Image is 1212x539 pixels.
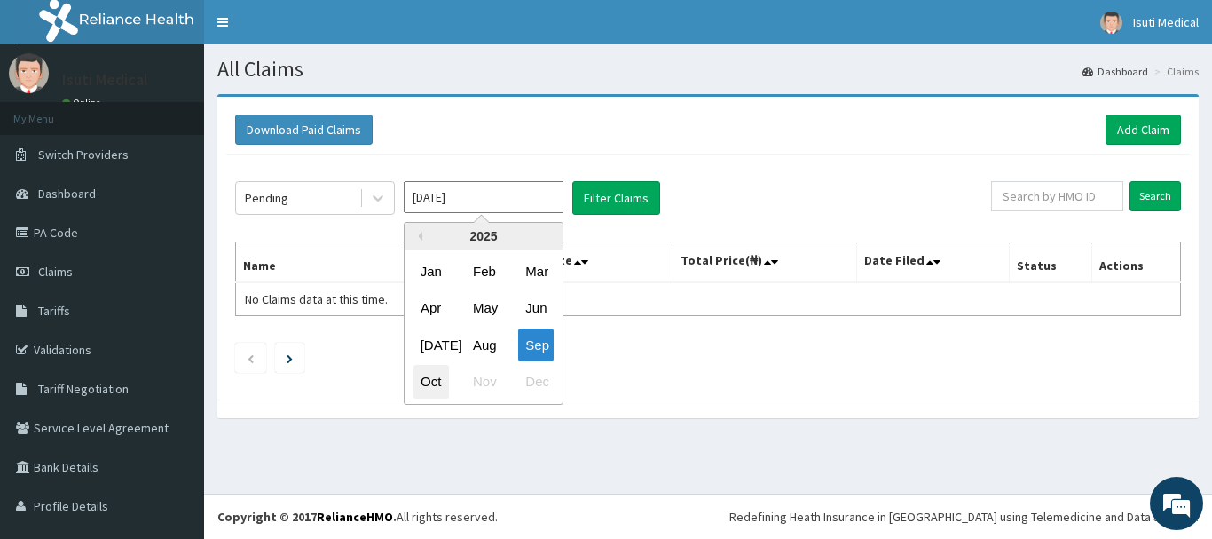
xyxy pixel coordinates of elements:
div: Choose October 2025 [413,366,449,399]
input: Search [1129,181,1181,211]
div: Choose March 2025 [518,255,554,288]
th: Actions [1091,242,1180,283]
li: Claims [1150,64,1199,79]
div: month 2025-09 [405,253,563,400]
img: User Image [9,53,49,93]
button: Filter Claims [572,181,660,215]
a: Dashboard [1082,64,1148,79]
div: Choose September 2025 [518,329,554,361]
div: Choose February 2025 [466,255,501,288]
a: Online [62,97,105,109]
div: Choose August 2025 [466,329,501,361]
span: No Claims data at this time. [245,291,388,307]
span: Tariff Negotiation [38,381,129,397]
div: Choose July 2025 [413,329,449,361]
div: Choose January 2025 [413,255,449,288]
span: Dashboard [38,186,96,202]
span: Switch Providers [38,147,129,162]
input: Search by HMO ID [991,181,1123,211]
a: Next page [287,350,293,366]
footer: All rights reserved. [204,494,1212,539]
button: Previous Year [413,232,422,241]
span: Claims [38,264,73,280]
div: Choose June 2025 [518,292,554,325]
th: Name [236,242,474,283]
button: Download Paid Claims [235,115,373,145]
a: RelianceHMO [317,509,393,525]
div: Choose May 2025 [466,292,501,325]
div: Choose April 2025 [413,292,449,325]
a: Add Claim [1106,115,1181,145]
div: Minimize live chat window [291,9,334,52]
strong: Copyright © 2017 . [217,509,397,525]
span: Isuti Medical [1133,14,1199,30]
img: d_794563401_company_1708531726252_794563401 [33,89,72,133]
div: 2025 [405,223,563,250]
th: Total Price(₦) [673,242,857,283]
div: Redefining Heath Insurance in [GEOGRAPHIC_DATA] using Telemedicine and Data Science! [729,508,1199,526]
th: Date Filed [857,242,1010,283]
img: User Image [1100,12,1122,34]
span: We're online! [103,158,245,337]
p: Isuti Medical [62,72,148,88]
div: Chat with us now [92,99,298,123]
a: Previous page [247,350,255,366]
h1: All Claims [217,58,1199,81]
span: Tariffs [38,303,70,319]
textarea: Type your message and hit 'Enter' [9,354,338,416]
input: Select Month and Year [404,181,563,213]
div: Pending [245,189,288,207]
th: Status [1010,242,1092,283]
